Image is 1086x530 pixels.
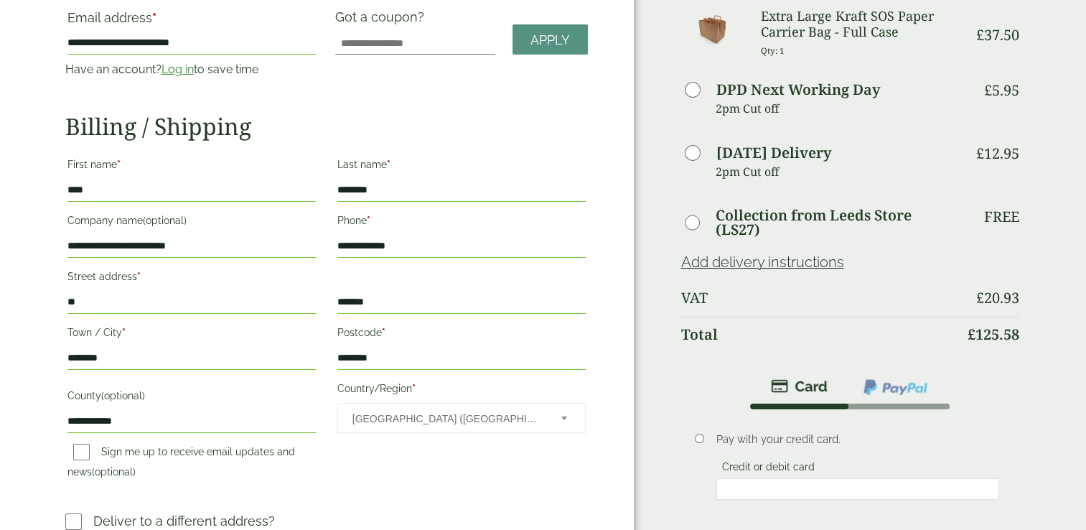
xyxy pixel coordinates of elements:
th: Total [681,317,958,352]
label: [DATE] Delivery [716,146,831,160]
label: Town / City [67,322,316,347]
bdi: 5.95 [984,80,1019,100]
span: £ [984,80,992,100]
abbr: required [117,159,121,170]
label: Sign me up to receive email updates and news [67,446,295,482]
span: United Kingdom (UK) [352,404,542,434]
span: £ [976,288,984,307]
abbr: required [137,271,141,282]
a: Apply [512,24,588,55]
h3: Extra Large Kraft SOS Paper Carrier Bag - Full Case [761,9,958,39]
iframe: Secure card payment input frame [721,483,994,496]
bdi: 125.58 [968,325,1019,344]
img: stripe.png [771,378,828,395]
span: Country/Region [337,403,586,433]
abbr: required [387,159,390,170]
label: Got a coupon? [335,9,430,32]
label: Postcode [337,322,586,347]
label: First name [67,154,316,179]
span: £ [976,144,984,163]
span: (optional) [143,215,187,226]
abbr: required [152,10,156,25]
label: Phone [337,210,586,235]
label: Street address [67,266,316,291]
span: £ [976,25,984,45]
span: Apply [530,32,570,48]
a: Log in [162,62,194,76]
bdi: 20.93 [976,288,1019,307]
label: Company name [67,210,316,235]
span: £ [968,325,975,344]
a: Add delivery instructions [681,254,844,271]
label: County [67,386,316,410]
label: Email address [67,11,316,32]
small: Qty: 1 [761,45,785,56]
th: VAT [681,281,958,315]
abbr: required [367,215,370,226]
p: 2pm Cut off [716,98,958,119]
p: Pay with your credit card. [716,432,998,447]
abbr: required [122,327,126,338]
label: Credit or debit card [716,461,820,477]
bdi: 37.50 [976,25,1019,45]
abbr: required [382,327,385,338]
label: DPD Next Working Day [716,83,880,97]
p: Have an account? to save time [65,61,318,78]
label: Last name [337,154,586,179]
label: Country/Region [337,378,586,403]
input: Sign me up to receive email updates and news(optional) [73,444,90,460]
bdi: 12.95 [976,144,1019,163]
span: (optional) [101,390,145,401]
p: Free [984,208,1019,226]
abbr: required [412,383,416,394]
p: 2pm Cut off [716,161,958,182]
span: (optional) [92,466,136,478]
h2: Billing / Shipping [65,113,588,140]
img: ppcp-gateway.png [862,378,929,396]
label: Collection from Leeds Store (LS27) [716,208,958,237]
